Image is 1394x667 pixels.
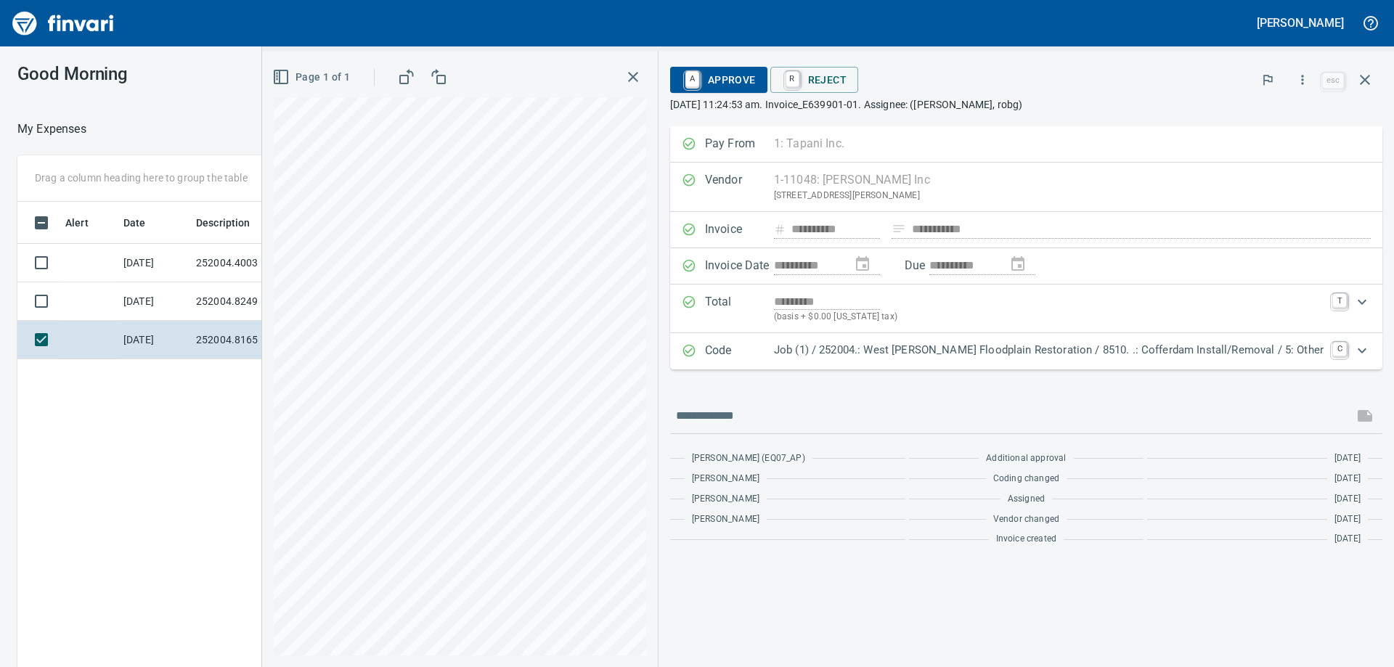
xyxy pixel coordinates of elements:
img: Finvari [9,6,118,41]
p: Drag a column heading here to group the table [35,171,248,185]
button: RReject [770,67,858,93]
span: Assigned [1008,492,1045,507]
span: [DATE] [1334,451,1361,466]
span: Close invoice [1318,62,1382,97]
p: My Expenses [17,120,86,138]
div: Expand [670,285,1382,333]
span: Additional approval [986,451,1066,466]
span: [PERSON_NAME] [692,472,759,486]
button: Page 1 of 1 [269,64,356,91]
span: Vendor changed [993,512,1059,527]
a: R [786,71,799,87]
a: C [1332,342,1347,356]
td: 252004.4003 [190,244,321,282]
p: Total [705,293,774,324]
button: [PERSON_NAME] [1253,12,1348,34]
button: More [1287,64,1318,96]
span: Date [123,214,165,232]
span: [DATE] [1334,472,1361,486]
a: esc [1322,73,1344,89]
span: Approve [682,67,756,92]
p: [DATE] 11:24:53 am. Invoice_E639901-01. Assignee: ([PERSON_NAME], robg) [670,97,1382,112]
span: Alert [65,214,107,232]
p: (basis + $0.00 [US_STATE] tax) [774,310,1324,324]
a: A [685,71,699,87]
span: [PERSON_NAME] (EQ07_AP) [692,451,805,466]
span: Description [196,214,269,232]
p: Code [705,342,774,361]
h5: [PERSON_NAME] [1257,15,1344,30]
span: This records your message into the invoice and notifies anyone mentioned [1348,398,1382,433]
td: [DATE] [118,321,190,359]
span: Coding changed [993,472,1059,486]
a: T [1332,293,1347,308]
td: [DATE] [118,282,190,321]
span: Reject [782,67,847,92]
span: [PERSON_NAME] [692,492,759,507]
span: Date [123,214,146,232]
p: Job (1) / 252004.: West [PERSON_NAME] Floodplain Restoration / 8510. .: Cofferdam Install/Removal... [774,342,1324,359]
span: Description [196,214,250,232]
button: AApprove [670,67,767,93]
button: Flag [1252,64,1284,96]
span: [PERSON_NAME] [692,512,759,527]
span: [DATE] [1334,492,1361,507]
span: Page 1 of 1 [275,68,350,86]
td: 252004.8165 [190,321,321,359]
h3: Good Morning [17,64,326,84]
td: 252004.8249 [190,282,321,321]
nav: breadcrumb [17,120,86,138]
td: [DATE] [118,244,190,282]
span: [DATE] [1334,512,1361,527]
span: Invoice created [996,532,1057,547]
span: Alert [65,214,89,232]
div: Expand [670,333,1382,369]
span: [DATE] [1334,532,1361,547]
